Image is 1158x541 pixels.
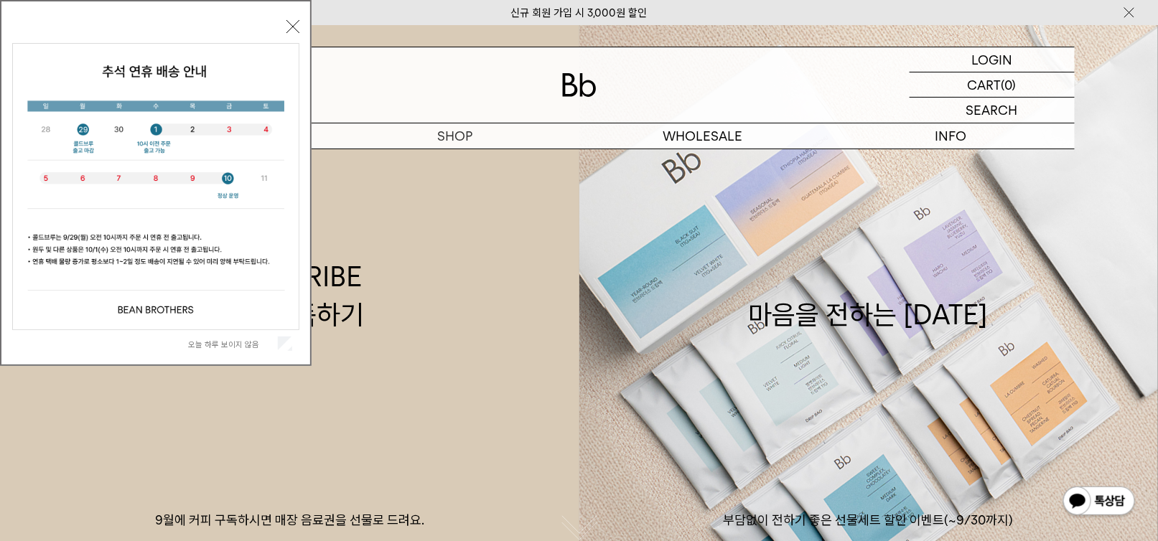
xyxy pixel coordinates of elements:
p: INFO [827,123,1075,149]
a: CART (0) [910,72,1075,98]
p: CART [968,72,1001,97]
a: LOGIN [910,47,1075,72]
p: SEARCH [966,98,1018,123]
a: SHOP [332,123,579,149]
img: 카카오톡 채널 1:1 채팅 버튼 [1062,485,1136,519]
p: WHOLESALE [579,123,827,149]
img: 로고 [562,73,597,97]
p: (0) [1001,72,1017,97]
a: 신규 회원 가입 시 3,000원 할인 [511,6,648,19]
label: 오늘 하루 보이지 않음 [188,339,275,349]
button: 닫기 [286,20,299,33]
img: 5e4d662c6b1424087153c0055ceb1a13_140731.jpg [13,44,299,329]
div: 마음을 전하는 [DATE] [749,258,989,334]
p: LOGIN [971,47,1012,72]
